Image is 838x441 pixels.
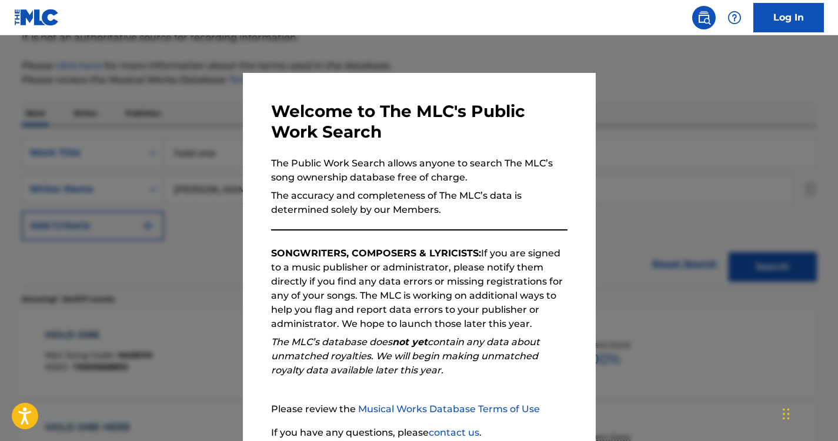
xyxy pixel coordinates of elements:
[429,427,479,438] a: contact us
[271,101,567,142] h3: Welcome to The MLC's Public Work Search
[753,3,824,32] a: Log In
[783,396,790,432] div: Drag
[697,11,711,25] img: search
[271,248,481,259] strong: SONGWRITERS, COMPOSERS & LYRICISTS:
[271,156,567,185] p: The Public Work Search allows anyone to search The MLC’s song ownership database free of charge.
[271,246,567,331] p: If you are signed to a music publisher or administrator, please notify them directly if you find ...
[692,6,716,29] a: Public Search
[14,9,59,26] img: MLC Logo
[271,402,567,416] p: Please review the
[271,189,567,217] p: The accuracy and completeness of The MLC’s data is determined solely by our Members.
[271,336,540,376] em: The MLC’s database does contain any data about unmatched royalties. We will begin making unmatche...
[723,6,746,29] div: Help
[271,426,567,440] p: If you have any questions, please .
[779,385,838,441] iframe: Chat Widget
[392,336,428,348] strong: not yet
[358,403,540,415] a: Musical Works Database Terms of Use
[727,11,742,25] img: help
